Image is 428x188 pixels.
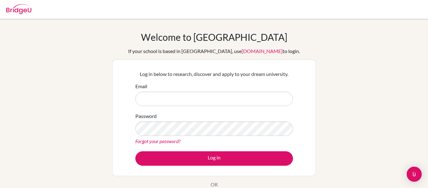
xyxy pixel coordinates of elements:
p: Log in below to research, discover and apply to your dream university. [135,70,293,78]
div: If your school is based in [GEOGRAPHIC_DATA], use to login. [128,47,300,55]
a: [DOMAIN_NAME] [242,48,283,54]
img: Bridge-U [6,4,31,14]
label: Password [135,112,157,120]
div: Open Intercom Messenger [407,167,422,182]
button: Log in [135,151,293,166]
label: Email [135,83,147,90]
h1: Welcome to [GEOGRAPHIC_DATA] [141,31,287,43]
a: Forgot your password? [135,138,180,144]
